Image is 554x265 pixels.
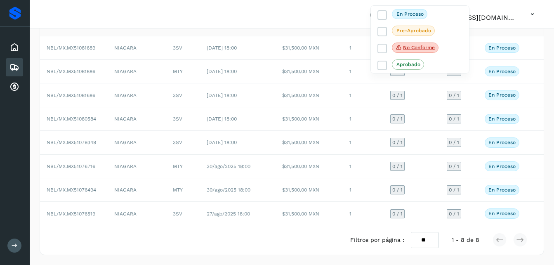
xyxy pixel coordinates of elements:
p: Pre-Aprobado [396,28,431,33]
div: Embarques [6,58,23,76]
div: Inicio [6,38,23,57]
div: Cuentas por cobrar [6,78,23,96]
p: Aprobado [396,62,420,67]
p: No conforme [403,45,435,50]
p: En proceso [396,11,424,17]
